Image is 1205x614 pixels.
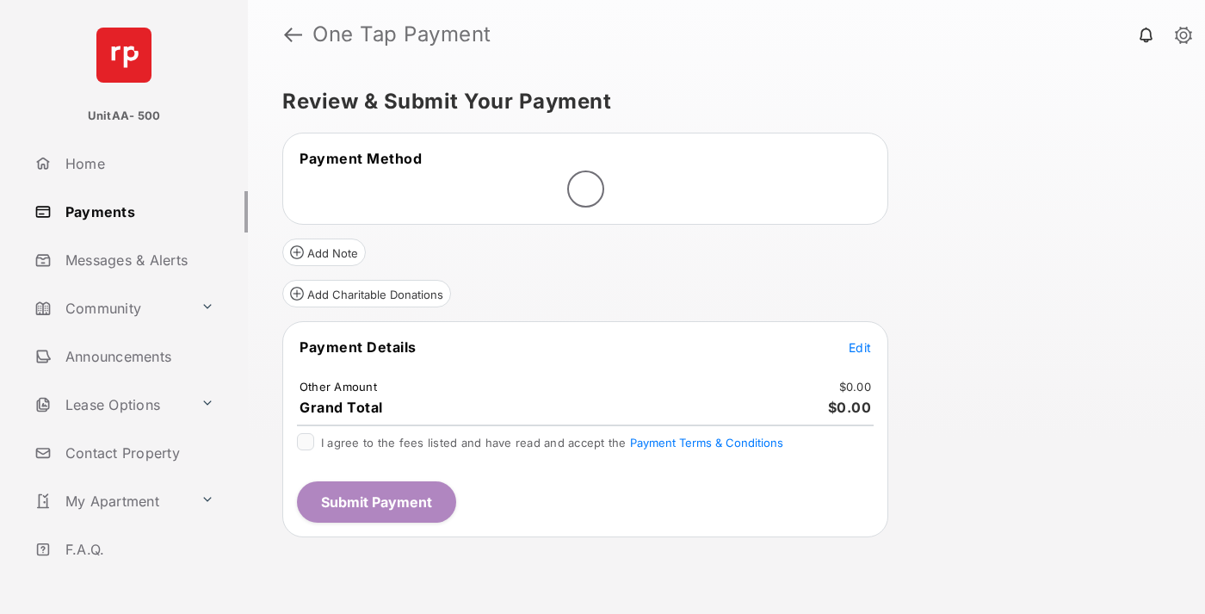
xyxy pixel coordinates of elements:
[282,91,1157,112] h5: Review & Submit Your Payment
[300,338,417,356] span: Payment Details
[28,384,194,425] a: Lease Options
[28,336,248,377] a: Announcements
[96,28,151,83] img: svg+xml;base64,PHN2ZyB4bWxucz0iaHR0cDovL3d3dy53My5vcmcvMjAwMC9zdmciIHdpZHRoPSI2NCIgaGVpZ2h0PSI2NC...
[28,191,248,233] a: Payments
[300,150,422,167] span: Payment Method
[312,24,491,45] strong: One Tap Payment
[28,481,194,522] a: My Apartment
[321,436,783,450] span: I agree to the fees listed and have read and accept the
[28,143,248,184] a: Home
[299,379,378,394] td: Other Amount
[300,399,383,416] span: Grand Total
[838,379,872,394] td: $0.00
[828,399,872,416] span: $0.00
[88,108,161,125] p: UnitAA- 500
[849,340,871,355] span: Edit
[849,338,871,356] button: Edit
[28,288,194,329] a: Community
[28,239,248,281] a: Messages & Alerts
[28,529,248,570] a: F.A.Q.
[630,436,783,450] button: I agree to the fees listed and have read and accept the
[297,481,456,523] button: Submit Payment
[28,432,248,474] a: Contact Property
[282,280,451,307] button: Add Charitable Donations
[282,239,366,266] button: Add Note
